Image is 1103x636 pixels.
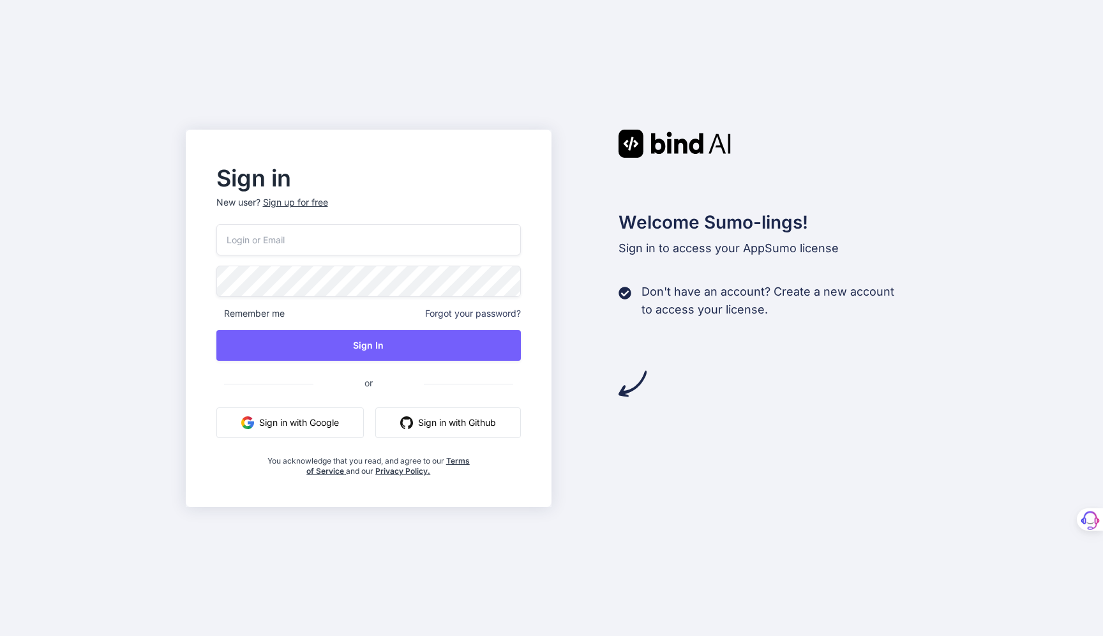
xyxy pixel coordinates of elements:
button: Sign in with Github [375,407,521,438]
div: Sign up for free [263,196,328,209]
h2: Sign in [216,168,521,188]
img: github [400,416,413,429]
button: Sign In [216,330,521,361]
p: Don't have an account? Create a new account to access your license. [642,283,894,319]
a: Terms of Service [306,456,470,476]
button: Sign in with Google [216,407,364,438]
span: or [313,367,424,398]
p: Sign in to access your AppSumo license [619,239,918,257]
img: Bind AI logo [619,130,731,158]
img: google [241,416,254,429]
h2: Welcome Sumo-lings! [619,209,918,236]
p: New user? [216,196,521,224]
span: Forgot your password? [425,307,521,320]
div: You acknowledge that you read, and agree to our and our [267,448,470,476]
span: Remember me [216,307,285,320]
a: Privacy Policy. [375,466,430,476]
img: arrow [619,370,647,398]
input: Login or Email [216,224,521,255]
